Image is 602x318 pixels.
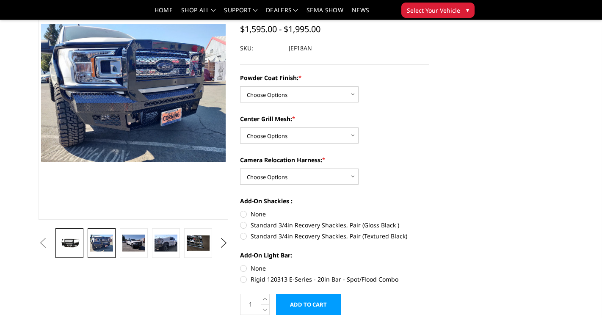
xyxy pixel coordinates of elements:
[240,114,430,123] label: Center Grill Mesh:
[240,73,430,82] label: Powder Coat Finish:
[307,7,343,19] a: SEMA Show
[240,251,430,260] label: Add-On Light Bar:
[266,7,298,19] a: Dealers
[240,155,430,164] label: Camera Relocation Harness:
[240,264,430,273] label: None
[352,7,369,19] a: News
[155,235,177,252] img: 2018-2020 Ford F150 - FT Series - Extreme Front Bumper
[407,6,460,15] span: Select Your Vehicle
[466,6,469,14] span: ▾
[240,41,282,56] dt: SKU:
[224,7,257,19] a: Support
[240,210,430,218] label: None
[240,232,430,241] label: Standard 3/4in Recovery Shackles, Pair (Textured Black)
[187,235,210,251] img: 2018-2020 Ford F150 - FT Series - Extreme Front Bumper
[240,196,430,205] label: Add-On Shackles :
[122,235,145,252] img: 2018-2020 Ford F150 - FT Series - Extreme Front Bumper
[276,294,341,315] input: Add to Cart
[155,7,173,19] a: Home
[217,237,230,249] button: Next
[289,41,312,56] dd: JEF18AN
[240,275,430,284] label: Rigid 120313 E-Series - 20in Bar - Spot/Flood Combo
[181,7,215,19] a: shop all
[401,3,475,18] button: Select Your Vehicle
[90,235,113,252] img: 2018-2020 Ford F150 - FT Series - Extreme Front Bumper
[240,221,430,230] label: Standard 3/4in Recovery Shackles, Pair (Gloss Black )
[36,237,49,249] button: Previous
[240,23,320,35] span: $1,595.00 - $1,995.00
